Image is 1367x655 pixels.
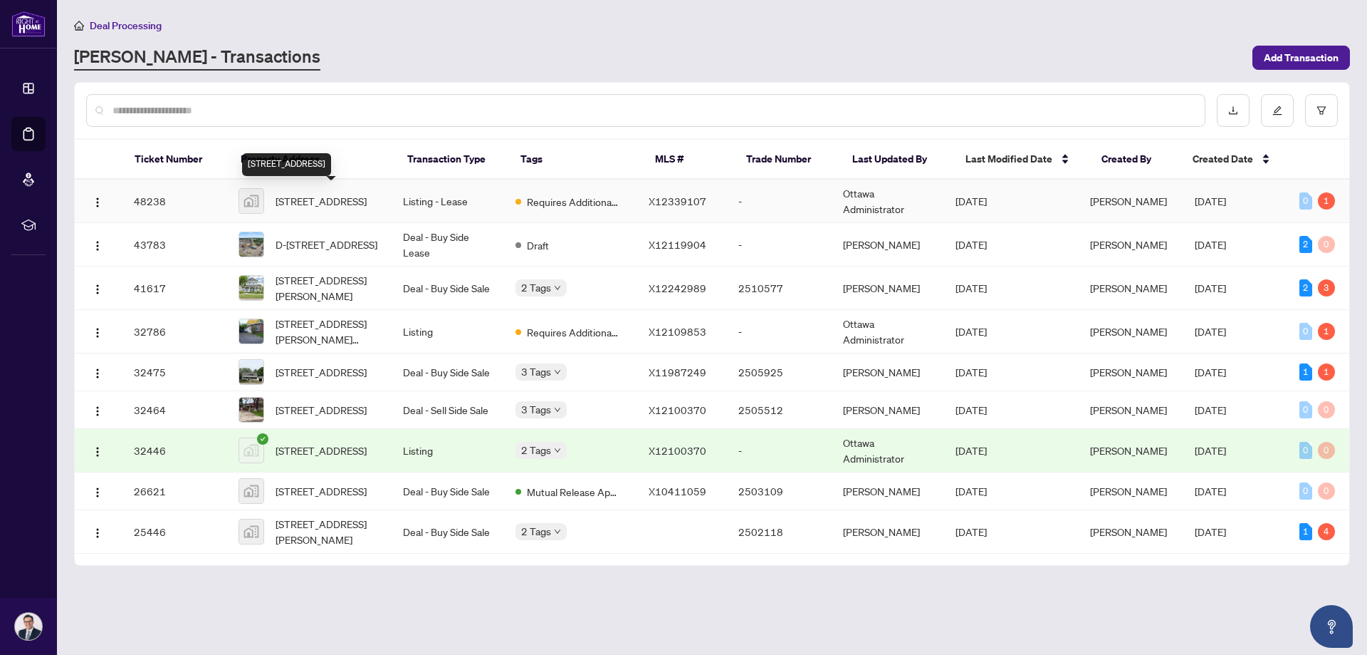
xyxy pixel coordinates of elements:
img: Logo [92,327,103,339]
img: Logo [92,487,103,498]
span: filter [1316,105,1326,115]
span: down [554,447,561,454]
td: Deal - Sell Side Sale [392,391,504,429]
td: - [727,223,832,267]
img: thumbnail-img [239,189,263,213]
th: Ticket Number [123,140,229,180]
button: Logo [86,277,109,299]
span: X12119904 [649,238,706,251]
span: [DATE] [955,485,987,497]
th: Trade Number [735,140,841,180]
span: [PERSON_NAME] [1090,403,1167,416]
td: - [727,429,832,473]
span: [STREET_ADDRESS] [276,193,367,209]
span: [DATE] [1195,485,1226,497]
span: [DATE] [1195,403,1226,416]
img: thumbnail-img [239,438,263,463]
span: down [554,528,561,535]
td: 43783 [122,223,227,267]
span: [DATE] [955,525,987,538]
span: home [74,21,84,31]
span: [STREET_ADDRESS][PERSON_NAME] [276,272,380,304]
div: 0 [1299,483,1312,500]
img: Logo [92,284,103,295]
span: [DATE] [1195,444,1226,457]
td: 2503109 [727,473,832,510]
span: X12242989 [649,282,706,294]
span: [STREET_ADDRESS] [276,443,367,458]
span: [PERSON_NAME] [1090,325,1167,338]
span: 2 Tags [521,442,551,458]
td: Listing [392,310,504,354]
td: [PERSON_NAME] [832,510,944,554]
th: Tags [509,140,644,180]
span: [STREET_ADDRESS][PERSON_NAME][PERSON_NAME] [276,316,380,347]
td: [PERSON_NAME] [832,473,944,510]
span: [DATE] [955,366,987,378]
button: filter [1305,94,1338,127]
button: Logo [86,398,109,421]
td: [PERSON_NAME] [832,354,944,391]
td: 26621 [122,473,227,510]
img: thumbnail-img [239,319,263,344]
th: Last Modified Date [954,140,1090,180]
div: 0 [1318,401,1335,418]
div: 0 [1299,442,1312,459]
span: [DATE] [1195,325,1226,338]
td: - [727,310,832,354]
td: Deal - Buy Side Sale [392,267,504,310]
td: [PERSON_NAME] [832,267,944,310]
img: logo [11,11,46,37]
span: X12100370 [649,403,706,416]
img: Logo [92,197,103,208]
td: - [727,180,832,223]
button: Logo [86,320,109,343]
span: [DATE] [955,195,987,207]
img: thumbnail-img [239,520,263,544]
button: Logo [86,361,109,383]
td: 25446 [122,510,227,554]
div: 0 [1299,192,1312,210]
span: [PERSON_NAME] [1090,525,1167,538]
span: 2 Tags [521,523,551,540]
th: Property Address [229,140,396,180]
td: Ottawa Administrator [832,310,944,354]
td: Deal - Buy Side Sale [392,510,504,554]
span: Last Modified Date [965,151,1052,167]
span: [DATE] [955,238,987,251]
th: MLS # [644,140,735,180]
span: [PERSON_NAME] [1090,195,1167,207]
img: thumbnail-img [239,479,263,503]
td: 32446 [122,429,227,473]
span: [STREET_ADDRESS] [276,402,367,418]
div: 1 [1318,363,1335,381]
span: [DATE] [1195,366,1226,378]
td: [PERSON_NAME] [832,391,944,429]
div: 1 [1318,192,1335,210]
div: 1 [1318,323,1335,340]
img: thumbnail-img [239,232,263,257]
span: down [554,406,561,413]
span: check-circle [257,433,268,445]
div: 1 [1299,363,1312,381]
span: X12109853 [649,325,706,338]
a: [PERSON_NAME] - Transactions [74,45,320,71]
span: [PERSON_NAME] [1090,485,1167,497]
div: 0 [1299,401,1312,418]
div: 0 [1318,483,1335,500]
span: [STREET_ADDRESS] [276,483,367,499]
span: X12100370 [649,444,706,457]
div: 3 [1318,279,1335,296]
th: Created Date [1181,140,1287,180]
img: Profile Icon [15,613,42,640]
span: Draft [527,237,549,253]
button: Logo [86,480,109,502]
div: 4 [1318,523,1335,540]
span: [PERSON_NAME] [1090,366,1167,378]
span: 3 Tags [521,401,551,418]
span: [PERSON_NAME] [1090,444,1167,457]
span: down [554,284,561,292]
img: Logo [92,446,103,458]
img: Logo [92,527,103,539]
span: [DATE] [1195,282,1226,294]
